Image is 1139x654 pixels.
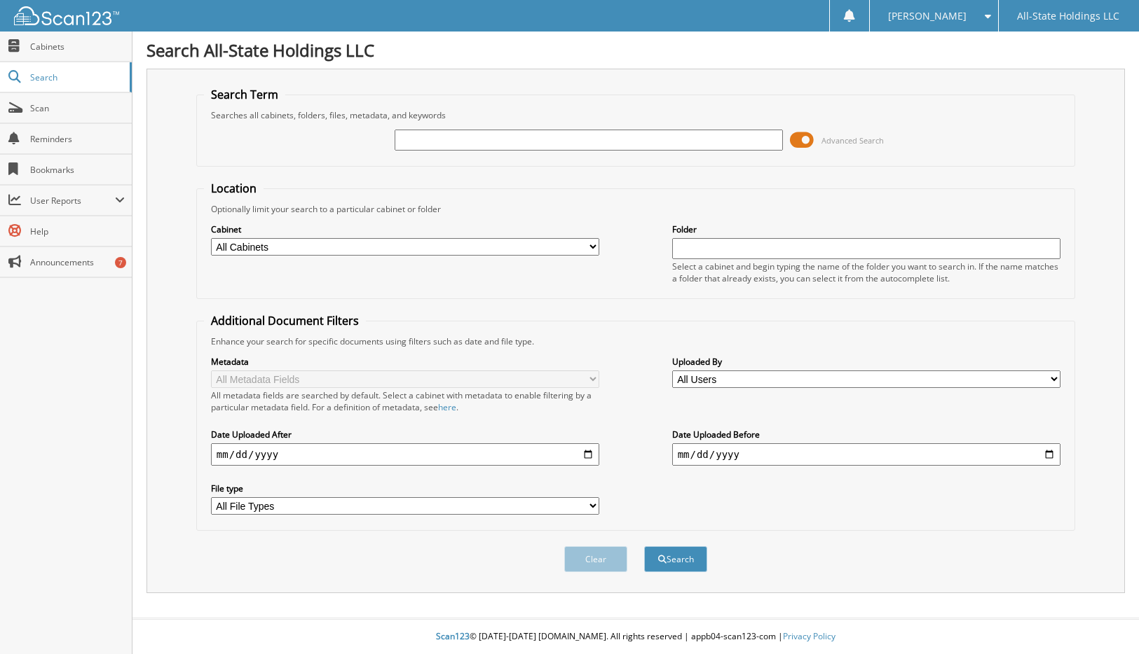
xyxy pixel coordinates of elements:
label: Metadata [211,356,600,368]
label: Date Uploaded After [211,429,600,440]
span: Reminders [30,133,125,145]
label: Folder [672,223,1061,235]
span: Bookmarks [30,164,125,176]
legend: Location [204,181,264,196]
input: end [672,443,1061,466]
label: Date Uploaded Before [672,429,1061,440]
div: Optionally limit your search to a particular cabinet or folder [204,203,1068,215]
span: Advanced Search [821,135,884,146]
span: User Reports [30,195,115,207]
span: Search [30,71,123,83]
legend: Additional Document Filters [204,313,366,328]
span: Scan123 [436,630,470,642]
span: Cabinets [30,41,125,53]
a: Privacy Policy [783,630,836,642]
div: Select a cabinet and begin typing the name of the folder you want to search in. If the name match... [672,260,1061,284]
h1: Search All-State Holdings LLC [146,39,1125,62]
input: start [211,443,600,466]
div: All metadata fields are searched by default. Select a cabinet with metadata to enable filtering b... [211,389,600,413]
div: 7 [115,257,126,268]
label: Uploaded By [672,356,1061,368]
span: Scan [30,102,125,114]
button: Search [644,546,707,572]
span: Help [30,225,125,237]
button: Clear [564,546,627,572]
div: Searches all cabinets, folders, files, metadata, and keywords [204,109,1068,121]
div: Enhance your search for specific documents using filters such as date and file type. [204,335,1068,347]
legend: Search Term [204,87,285,102]
a: here [438,401,456,413]
div: © [DATE]-[DATE] [DOMAIN_NAME]. All rights reserved | appb04-scan123-com | [132,620,1139,654]
span: All-State Holdings LLC [1017,12,1119,20]
label: Cabinet [211,223,600,235]
span: Announcements [30,256,125,268]
label: File type [211,482,600,494]
img: scan123-logo-white.svg [14,6,119,25]
span: [PERSON_NAME] [888,12,967,20]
